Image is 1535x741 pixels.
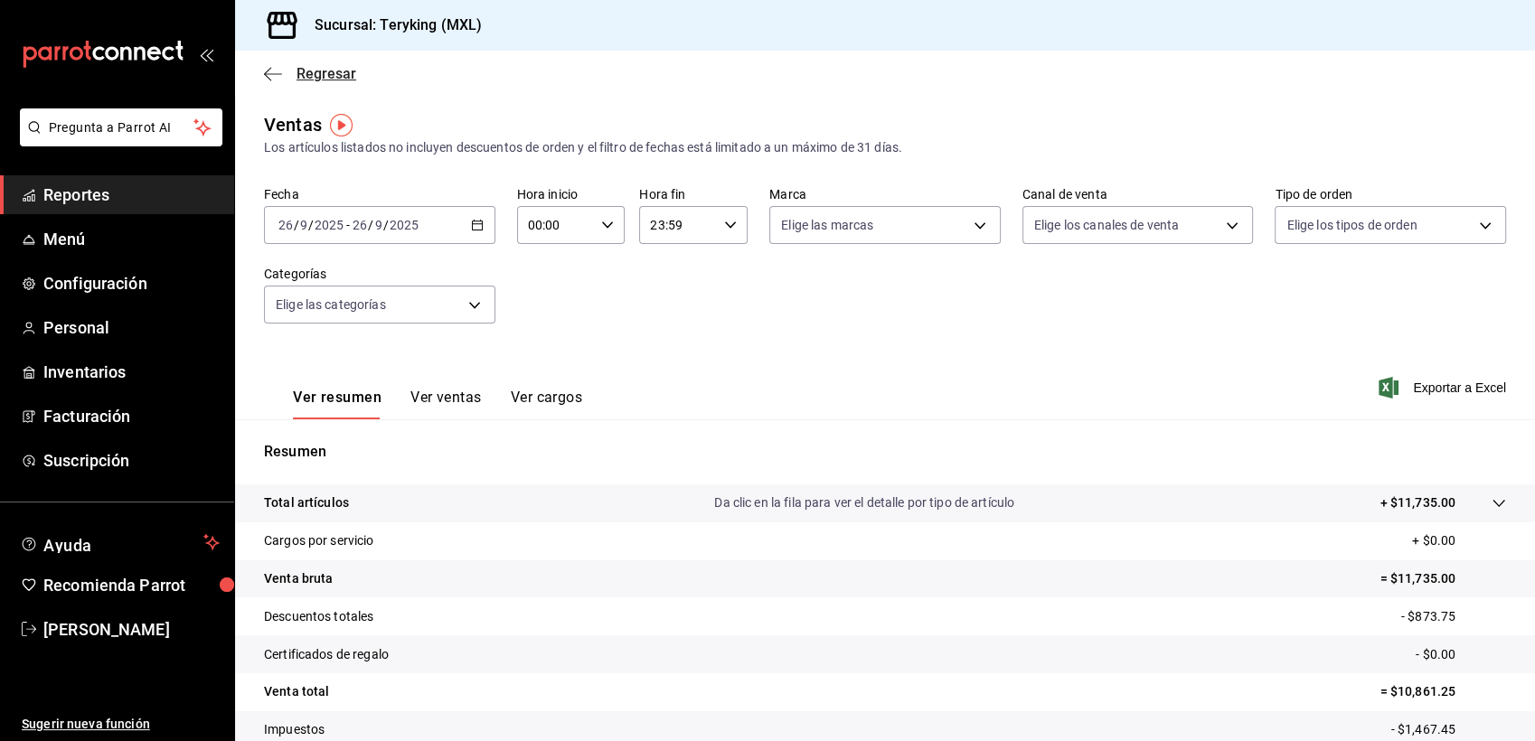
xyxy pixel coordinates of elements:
button: Ver resumen [293,389,381,419]
span: - [346,218,350,232]
span: / [308,218,314,232]
p: Resumen [264,441,1506,463]
span: / [368,218,373,232]
span: Ayuda [43,531,196,553]
span: Reportes [43,183,220,207]
span: [PERSON_NAME] [43,617,220,642]
span: Regresar [297,65,356,82]
label: Fecha [264,188,495,201]
span: / [294,218,299,232]
label: Marca [769,188,1001,201]
button: Regresar [264,65,356,82]
p: Venta bruta [264,569,333,588]
h3: Sucursal: Teryking (MXL) [300,14,482,36]
img: Tooltip marker [330,114,353,136]
span: Pregunta a Parrot AI [49,118,194,137]
span: Menú [43,227,220,251]
span: Suscripción [43,448,220,473]
span: Inventarios [43,360,220,384]
p: + $0.00 [1412,531,1506,550]
p: Da clic en la fila para ver el detalle por tipo de artículo [714,493,1014,512]
input: -- [352,218,368,232]
p: Venta total [264,682,329,701]
p: Cargos por servicio [264,531,374,550]
button: Ver ventas [410,389,482,419]
p: - $873.75 [1401,607,1506,626]
p: = $11,735.00 [1380,569,1506,588]
button: open_drawer_menu [199,47,213,61]
span: Sugerir nueva función [22,715,220,734]
label: Tipo de orden [1275,188,1506,201]
span: Elige los canales de venta [1034,216,1179,234]
button: Ver cargos [511,389,583,419]
input: -- [278,218,294,232]
span: / [383,218,389,232]
div: Los artículos listados no incluyen descuentos de orden y el filtro de fechas está limitado a un m... [264,138,1506,157]
span: Recomienda Parrot [43,573,220,597]
p: = $10,861.25 [1380,682,1506,701]
p: Total artículos [264,493,349,512]
p: Descuentos totales [264,607,373,626]
span: Facturación [43,404,220,428]
span: Personal [43,315,220,340]
a: Pregunta a Parrot AI [13,131,222,150]
p: Certificados de regalo [264,645,389,664]
label: Hora fin [639,188,748,201]
input: ---- [314,218,344,232]
div: navigation tabs [293,389,582,419]
p: Impuestos [264,720,325,739]
input: -- [374,218,383,232]
button: Exportar a Excel [1382,377,1506,399]
p: - $1,467.45 [1391,720,1506,739]
span: Elige las marcas [781,216,873,234]
button: Pregunta a Parrot AI [20,108,222,146]
label: Canal de venta [1022,188,1254,201]
p: + $11,735.00 [1380,493,1455,512]
label: Hora inicio [517,188,626,201]
input: -- [299,218,308,232]
span: Elige las categorías [276,295,386,314]
label: Categorías [264,267,495,280]
div: Ventas [264,111,322,138]
span: Elige los tipos de orden [1286,216,1417,234]
p: - $0.00 [1416,645,1506,664]
span: Configuración [43,271,220,295]
input: ---- [389,218,419,232]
